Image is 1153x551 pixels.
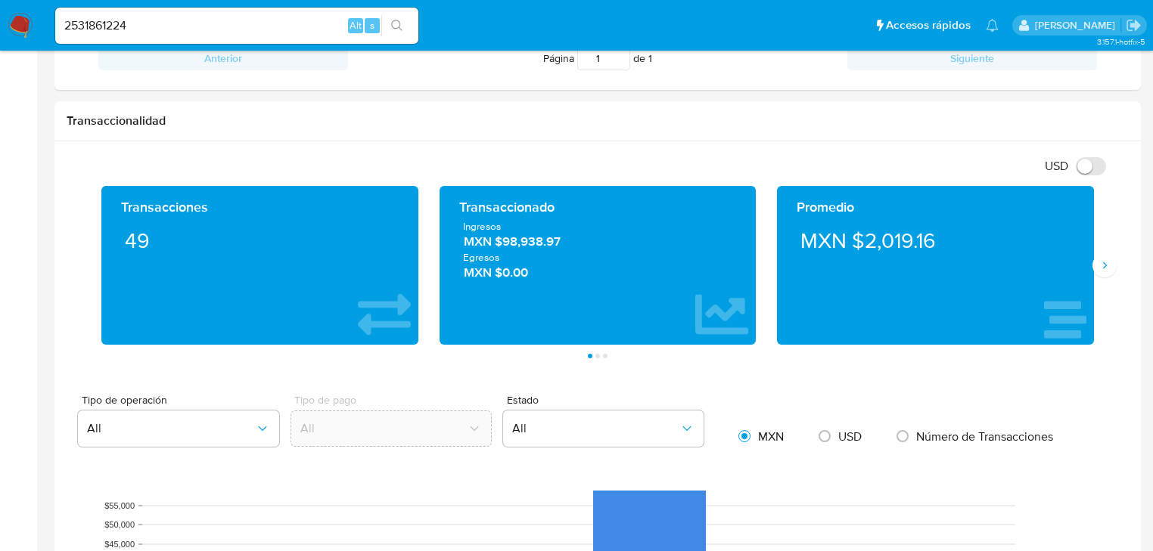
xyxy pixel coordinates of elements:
[350,18,362,33] span: Alt
[370,18,374,33] span: s
[847,46,1097,70] button: Siguiente
[98,46,348,70] button: Anterior
[67,113,1129,128] h1: Transaccionalidad
[55,16,418,36] input: Buscar usuario o caso...
[648,51,652,66] span: 1
[886,17,971,33] span: Accesos rápidos
[543,46,652,70] span: Página de
[1097,36,1145,48] span: 3.157.1-hotfix-5
[1126,17,1142,33] a: Salir
[1035,18,1120,33] p: erika.juarez@mercadolibre.com.mx
[986,19,999,32] a: Notificaciones
[381,15,412,36] button: search-icon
